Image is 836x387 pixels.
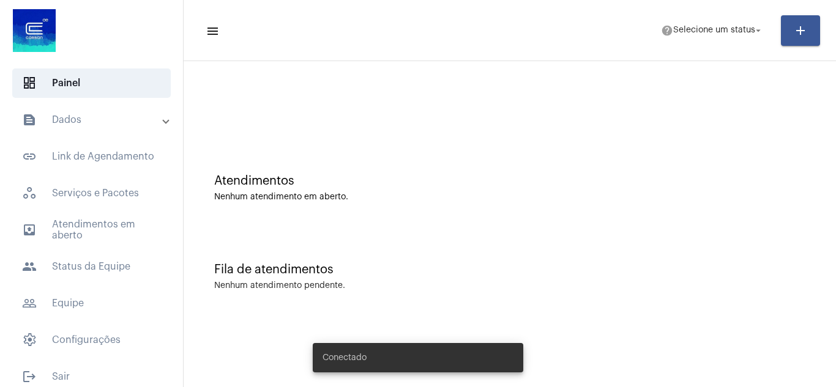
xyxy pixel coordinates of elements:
[22,76,37,90] span: sidenav icon
[12,325,171,355] span: Configurações
[793,23,808,38] mat-icon: add
[206,24,218,39] mat-icon: sidenav icon
[22,223,37,237] mat-icon: sidenav icon
[214,174,805,188] div: Atendimentos
[22,259,37,274] mat-icon: sidenav icon
[661,24,673,37] mat-icon: help
[22,296,37,311] mat-icon: sidenav icon
[22,186,37,201] span: sidenav icon
[214,281,345,290] div: Nenhum atendimento pendente.
[22,369,37,384] mat-icon: sidenav icon
[22,333,37,347] span: sidenav icon
[12,289,171,318] span: Equipe
[673,26,755,35] span: Selecione um status
[12,179,171,208] span: Serviços e Pacotes
[214,193,805,202] div: Nenhum atendimento em aberto.
[753,25,764,36] mat-icon: arrow_drop_down
[10,6,59,55] img: d4669ae0-8c07-2337-4f67-34b0df7f5ae4.jpeg
[12,142,171,171] span: Link de Agendamento
[12,215,171,245] span: Atendimentos em aberto
[214,263,805,276] div: Fila de atendimentos
[22,112,163,127] mat-panel-title: Dados
[7,105,183,135] mat-expansion-panel-header: sidenav iconDados
[12,252,171,281] span: Status da Equipe
[12,68,171,98] span: Painel
[323,352,367,364] span: Conectado
[22,112,37,127] mat-icon: sidenav icon
[654,18,771,43] button: Selecione um status
[22,149,37,164] mat-icon: sidenav icon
